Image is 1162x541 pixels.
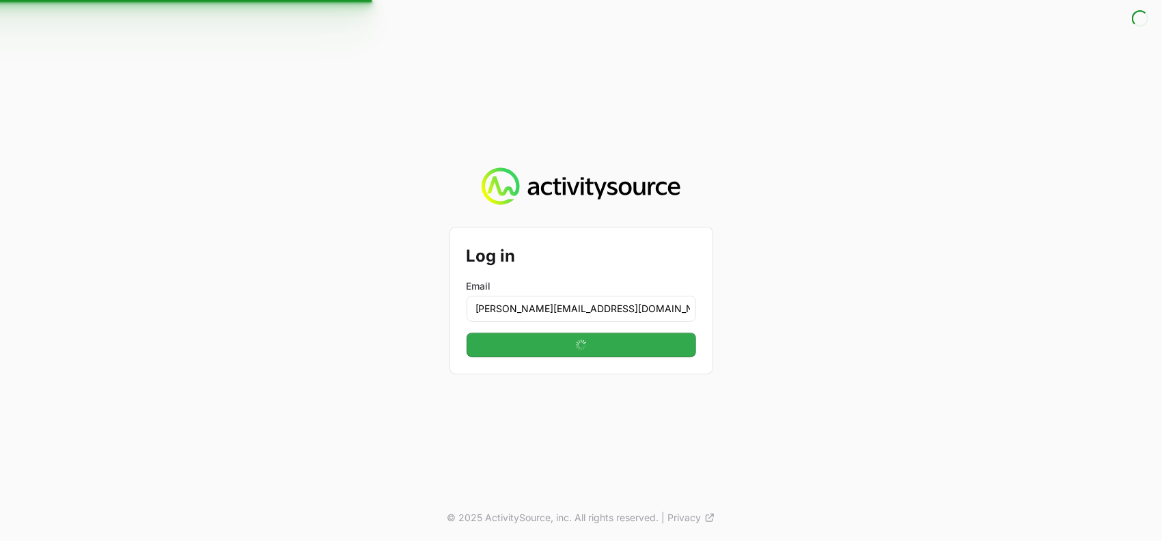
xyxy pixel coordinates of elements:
span: | [662,511,665,525]
h2: Log in [467,244,696,268]
img: Activity Source [482,167,680,206]
label: Email [467,279,696,293]
a: Privacy [668,511,715,525]
p: © 2025 ActivitySource, inc. All rights reserved. [447,511,659,525]
input: Enter your email [467,296,696,322]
